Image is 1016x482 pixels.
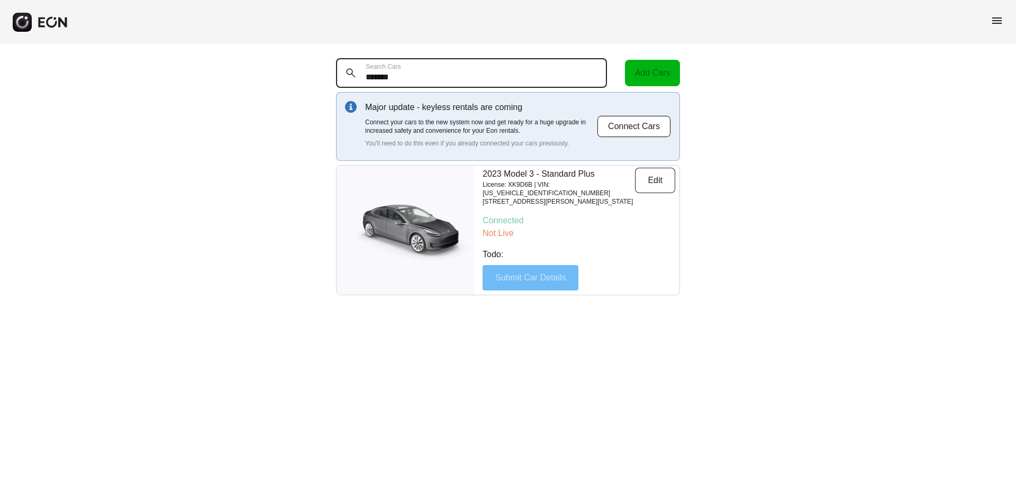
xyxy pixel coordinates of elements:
label: Search Cars [366,62,401,71]
img: car [337,196,474,265]
img: info [345,101,357,113]
p: Major update - keyless rentals are coming [365,101,597,114]
p: Connect your cars to the new system now and get ready for a huge upgrade in increased safety and ... [365,118,597,135]
button: Submit Car Details [483,265,578,290]
p: 2023 Model 3 - Standard Plus [483,168,635,180]
button: Connect Cars [597,115,671,138]
button: Edit [635,168,675,193]
p: Todo: [483,248,675,261]
span: menu [991,14,1003,27]
p: Connected [483,214,675,227]
p: [STREET_ADDRESS][PERSON_NAME][US_STATE] [483,197,635,206]
p: Not Live [483,227,675,240]
p: License: XK9D6B | VIN: [US_VEHICLE_IDENTIFICATION_NUMBER] [483,180,635,197]
p: You'll need to do this even if you already connected your cars previously. [365,139,597,148]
